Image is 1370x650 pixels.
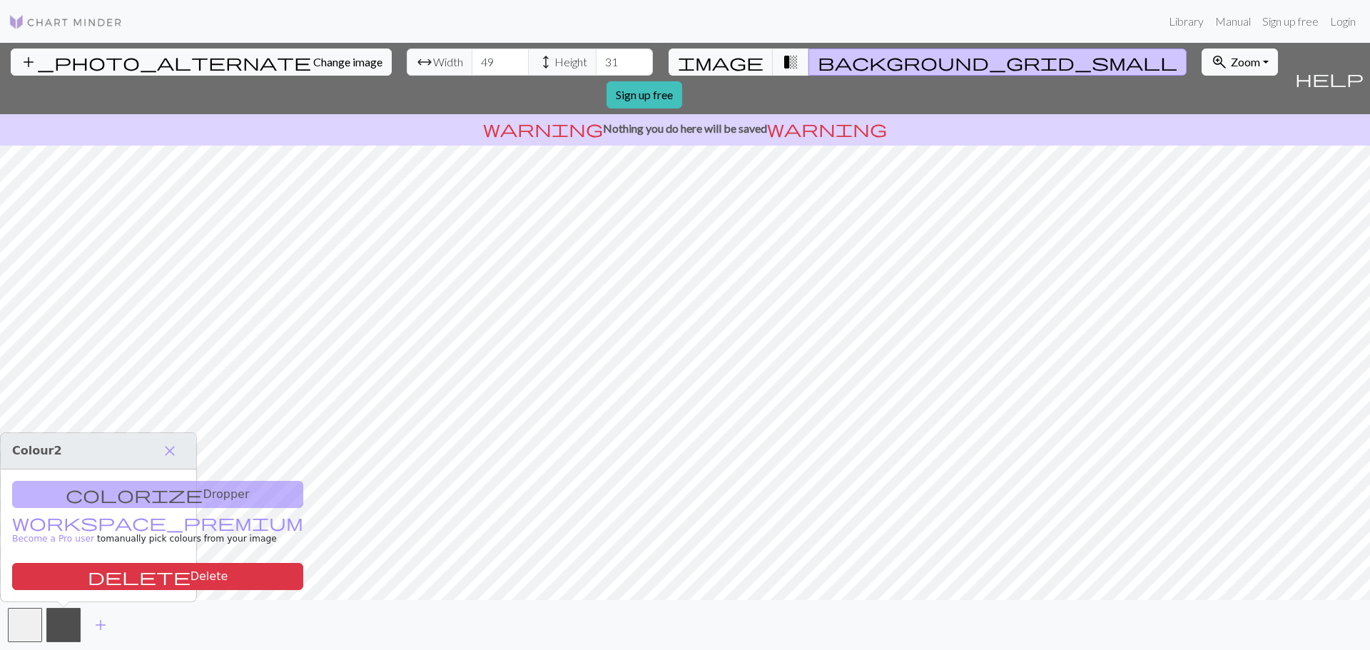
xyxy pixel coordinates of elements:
[1289,43,1370,114] button: Help
[12,519,303,544] small: to manually pick colours from your image
[6,120,1364,137] p: Nothing you do here will be saved
[1324,7,1361,36] a: Login
[1211,52,1228,72] span: zoom_in
[607,81,682,108] a: Sign up free
[1202,49,1278,76] button: Zoom
[818,52,1177,72] span: background_grid_small
[1163,7,1209,36] a: Library
[537,52,554,72] span: height
[767,118,887,138] span: warning
[1295,68,1364,88] span: help
[88,567,191,586] span: delete
[9,14,123,31] img: Logo
[83,611,118,639] button: Add color
[20,52,311,72] span: add_photo_alternate
[161,441,178,461] span: close
[11,49,392,76] button: Change image
[155,439,185,463] button: Close
[782,52,799,72] span: transition_fade
[12,512,303,532] span: workspace_premium
[554,54,587,71] span: Height
[92,615,109,635] span: add
[12,519,303,544] a: Become a Pro user
[313,55,382,68] span: Change image
[1209,7,1257,36] a: Manual
[433,54,463,71] span: Width
[483,118,603,138] span: warning
[678,52,763,72] span: image
[1231,55,1260,68] span: Zoom
[12,444,62,457] span: Colour 2
[416,52,433,72] span: arrow_range
[1257,7,1324,36] a: Sign up free
[12,563,303,590] button: Delete color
